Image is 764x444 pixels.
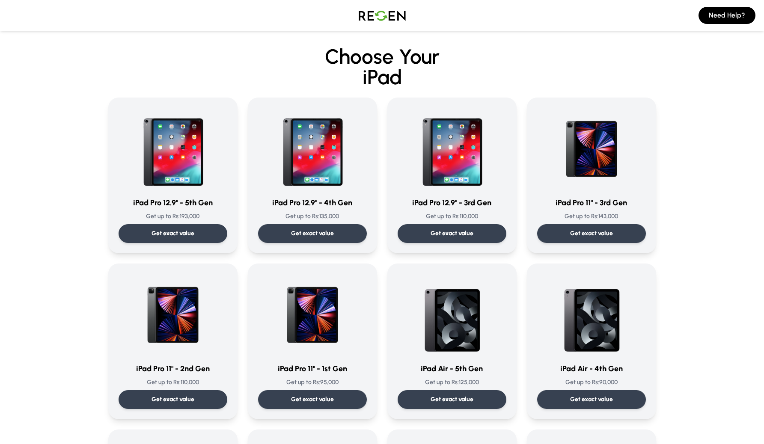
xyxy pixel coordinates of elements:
[352,3,412,27] img: Logo
[258,378,367,387] p: Get up to Rs: 95,000
[537,197,646,209] h3: iPad Pro 11" - 3rd Gen
[152,395,194,404] p: Get exact value
[431,395,473,404] p: Get exact value
[398,378,506,387] p: Get up to Rs: 125,000
[258,197,367,209] h3: iPad Pro 12.9" - 4th Gen
[325,44,440,69] span: Choose Your
[119,378,227,387] p: Get up to Rs: 110,000
[119,212,227,221] p: Get up to Rs: 193,000
[570,395,613,404] p: Get exact value
[119,197,227,209] h3: iPad Pro 12.9" - 5th Gen
[699,7,755,24] button: Need Help?
[258,212,367,221] p: Get up to Rs: 135,000
[291,229,334,238] p: Get exact value
[271,274,354,356] img: iPad Pro 11-inch - 1st Generation (2018)
[537,212,646,221] p: Get up to Rs: 143,000
[398,363,506,375] h3: iPad Air - 5th Gen
[258,363,367,375] h3: iPad Pro 11" - 1st Gen
[411,274,493,356] img: iPad Air - 5th Generation (2022)
[132,274,214,356] img: iPad Pro 11-inch - 2nd Generation (2020)
[570,229,613,238] p: Get exact value
[398,197,506,209] h3: iPad Pro 12.9" - 3rd Gen
[398,212,506,221] p: Get up to Rs: 110,000
[411,108,493,190] img: iPad Pro 12.9-inch - 3rd Generation (2018)
[152,229,194,238] p: Get exact value
[119,363,227,375] h3: iPad Pro 11" - 2nd Gen
[132,108,214,190] img: iPad Pro 12.9-inch - 5th Generation (2021)
[537,378,646,387] p: Get up to Rs: 90,000
[550,108,633,190] img: iPad Pro 11-inch - 3rd Generation (2021)
[550,274,633,356] img: iPad Air - 4th Generation (2020)
[431,229,473,238] p: Get exact value
[271,108,354,190] img: iPad Pro 12.9-inch - 4th Generation (2020)
[62,67,702,87] span: iPad
[291,395,334,404] p: Get exact value
[537,363,646,375] h3: iPad Air - 4th Gen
